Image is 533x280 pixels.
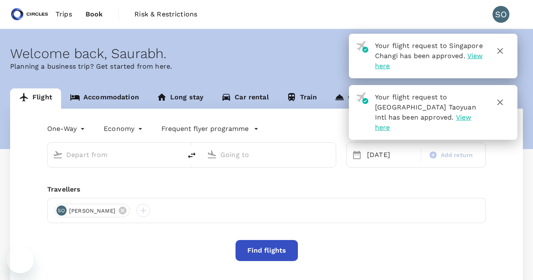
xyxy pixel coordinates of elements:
img: Circles [10,5,49,24]
p: Frequent flyer programme [161,124,249,134]
img: flight-approved [356,92,368,104]
span: Add return [441,151,473,160]
span: Book [86,9,103,19]
a: Long stay [148,88,212,109]
div: SO [56,205,67,216]
button: Open [330,154,332,155]
div: Travellers [47,184,486,195]
span: Your flight request to [GEOGRAPHIC_DATA] Taoyuan Intl has been approved. [375,93,476,121]
button: delete [182,145,202,165]
img: flight-approved [356,41,368,53]
button: Frequent flyer programme [161,124,259,134]
span: Trips [56,9,72,19]
div: One-Way [47,122,87,136]
div: SO[PERSON_NAME] [54,204,130,217]
span: Risk & Restrictions [134,9,197,19]
span: [PERSON_NAME] [64,207,121,215]
a: Train [278,88,326,109]
a: Concierge [326,88,391,109]
input: Depart from [66,148,164,161]
a: Car rental [212,88,278,109]
div: [DATE] [364,147,419,163]
a: Flight [10,88,61,109]
p: Planning a business trip? Get started from here. [10,61,523,72]
button: Open [176,154,177,155]
span: Your flight request to Singapore Changi has been approved. [375,42,483,60]
a: Accommodation [61,88,148,109]
div: Welcome back , Saurabh . [10,46,523,61]
input: Going to [220,148,318,161]
iframe: Button to launch messaging window [7,246,34,273]
div: SO [493,6,509,23]
button: Find flights [236,240,298,261]
div: Economy [104,122,145,136]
